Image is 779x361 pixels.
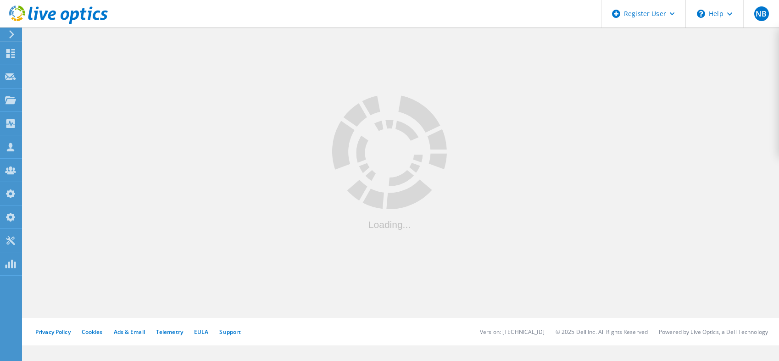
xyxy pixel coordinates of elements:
[556,328,648,336] li: © 2025 Dell Inc. All Rights Reserved
[114,328,145,336] a: Ads & Email
[697,10,705,18] svg: \n
[9,19,108,26] a: Live Optics Dashboard
[219,328,241,336] a: Support
[82,328,103,336] a: Cookies
[480,328,545,336] li: Version: [TECHNICAL_ID]
[756,10,767,17] span: NB
[332,220,447,229] div: Loading...
[194,328,208,336] a: EULA
[35,328,71,336] a: Privacy Policy
[156,328,183,336] a: Telemetry
[659,328,768,336] li: Powered by Live Optics, a Dell Technology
